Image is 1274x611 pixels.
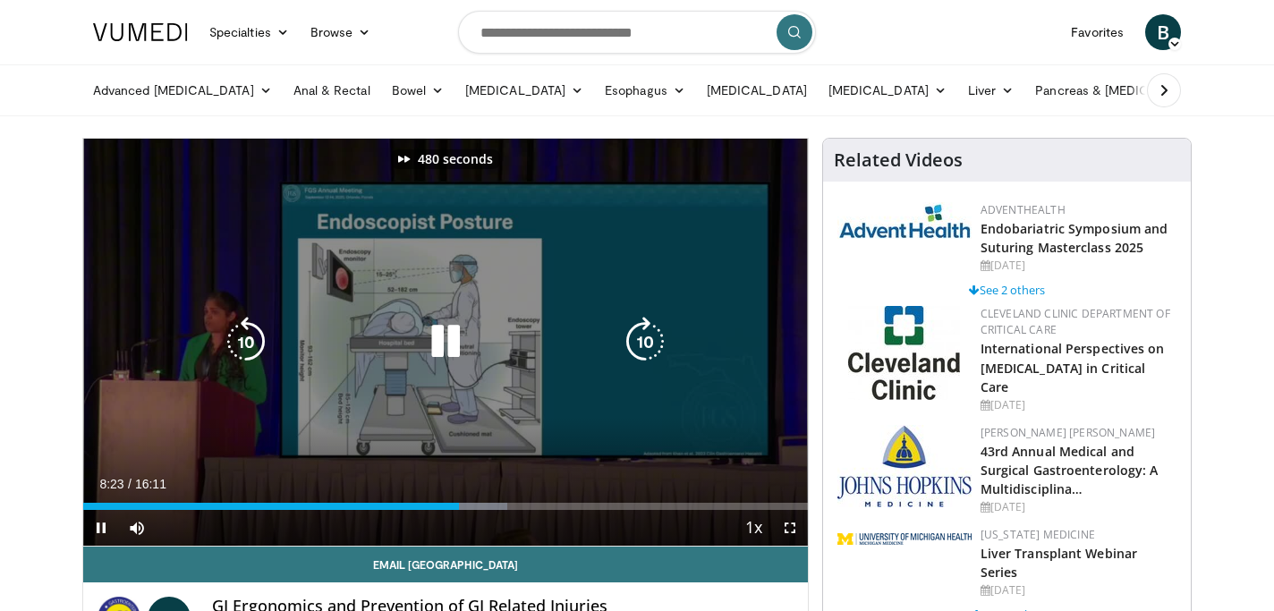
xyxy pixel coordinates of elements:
[834,149,963,171] h4: Related Videos
[418,153,493,165] p: 480 seconds
[837,425,972,507] img: c99d8ef4-c3cd-4e38-8428-4f59a70fa7e8.jpg.150x105_q85_autocrop_double_scale_upscale_version-0.2.jpg
[981,340,1165,395] a: International Perspectives on [MEDICAL_DATA] in Critical Care
[696,72,818,108] a: [MEDICAL_DATA]
[199,14,300,50] a: Specialties
[594,72,696,108] a: Esophagus
[981,397,1176,413] div: [DATE]
[82,72,283,108] a: Advanced [MEDICAL_DATA]
[837,533,972,545] img: 7efbc4f9-e78b-438d-b5a1-5a81cc36a986.png.150x105_q85_autocrop_double_scale_upscale_version-0.2.png
[772,510,808,546] button: Fullscreen
[458,11,816,54] input: Search topics, interventions
[837,202,972,239] img: 5c3c682d-da39-4b33-93a5-b3fb6ba9580b.jpg.150x105_q85_autocrop_double_scale_upscale_version-0.2.jpg
[981,220,1168,256] a: Endobariatric Symposium and Suturing Masterclass 2025
[981,545,1137,581] a: Liver Transplant Webinar Series
[981,425,1156,440] a: [PERSON_NAME] [PERSON_NAME]
[128,477,132,491] span: /
[848,306,960,400] img: 5f0cf59e-536a-4b30-812c-ea06339c9532.jpg.150x105_q85_autocrop_double_scale_upscale_version-0.2.jpg
[99,477,123,491] span: 8:23
[300,14,382,50] a: Browse
[1060,14,1134,50] a: Favorites
[981,527,1095,542] a: [US_STATE] Medicine
[981,202,1066,217] a: AdventHealth
[1145,14,1181,50] a: B
[83,139,808,547] video-js: Video Player
[818,72,957,108] a: [MEDICAL_DATA]
[981,306,1170,337] a: Cleveland Clinic Department of Critical Care
[981,443,1159,497] a: 43rd Annual Medical and Surgical Gastroenterology: A Multidisciplina…
[981,582,1176,598] div: [DATE]
[135,477,166,491] span: 16:11
[957,72,1024,108] a: Liver
[119,510,155,546] button: Mute
[83,503,808,510] div: Progress Bar
[981,499,1176,515] div: [DATE]
[83,510,119,546] button: Pause
[83,547,808,582] a: Email [GEOGRAPHIC_DATA]
[736,510,772,546] button: Playback Rate
[969,282,1045,298] a: See 2 others
[981,258,1176,274] div: [DATE]
[454,72,594,108] a: [MEDICAL_DATA]
[381,72,454,108] a: Bowel
[93,23,188,41] img: VuMedi Logo
[283,72,381,108] a: Anal & Rectal
[1024,72,1234,108] a: Pancreas & [MEDICAL_DATA]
